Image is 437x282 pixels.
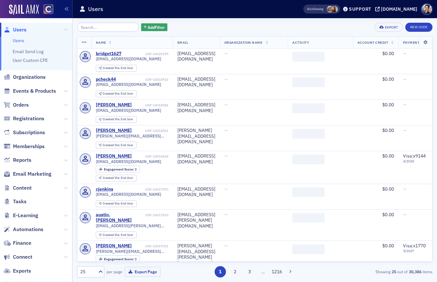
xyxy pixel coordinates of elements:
img: SailAMX [9,5,39,15]
span: $0.00 [382,153,394,159]
a: Email Marketing [4,170,51,178]
span: Reports [13,157,31,164]
span: ‌ [292,103,325,113]
span: — [403,51,407,56]
a: Orders [4,101,29,109]
span: $0.00 [382,212,394,217]
a: Connect [4,253,32,261]
span: $0.00 [382,102,394,108]
div: [EMAIL_ADDRESS][PERSON_NAME][DOMAIN_NAME] [177,212,215,229]
div: [EMAIL_ADDRESS][DOMAIN_NAME] [177,153,215,165]
a: Email Send Log [13,49,43,54]
button: 3 [244,266,255,277]
span: Organization Name [224,40,263,45]
div: 3 [104,257,137,261]
div: [DOMAIN_NAME] [381,6,417,12]
span: ‌ [292,129,325,139]
a: Content [4,184,32,192]
span: ‌ [292,244,325,254]
span: Email Marketing [13,170,51,178]
a: E-Learning [4,212,38,219]
div: [EMAIL_ADDRESS][DOMAIN_NAME] [177,102,215,113]
a: [PERSON_NAME] [96,128,132,134]
div: USR-14020199 [122,52,168,56]
span: Created Via : [103,66,121,70]
span: [PERSON_NAME][EMAIL_ADDRESS][PERSON_NAME][DOMAIN_NAME] [96,249,168,254]
span: Created Via : [103,233,121,237]
a: cjenkins [96,186,113,192]
div: End User [103,202,133,206]
span: Created Via : [103,91,121,96]
span: — [224,76,228,82]
a: Exports [4,267,31,275]
span: [EMAIL_ADDRESS][PERSON_NAME][DOMAIN_NAME] [96,223,168,228]
span: Organizations [13,74,46,81]
div: End User [103,176,133,180]
span: Name [96,40,106,45]
input: Search… [77,23,139,32]
a: Subscriptions [4,129,45,136]
span: Cheryl Moss [327,6,333,13]
span: Viewing [307,7,323,11]
span: ‌ [292,155,325,164]
span: Activity [292,40,309,45]
span: — [224,153,228,159]
span: — [224,102,228,108]
a: [PERSON_NAME] [96,102,132,108]
div: Also [307,7,313,11]
div: [PERSON_NAME][EMAIL_ADDRESS][DOMAIN_NAME] [177,128,215,145]
strong: 25 [390,269,397,275]
div: USR-14018551 [133,129,168,133]
span: Created Via : [103,201,121,206]
button: 2 [229,266,241,277]
span: $0.00 [382,186,394,192]
a: Registrations [4,115,44,122]
div: [EMAIL_ADDRESS][DOMAIN_NAME] [177,186,215,198]
div: Created Via: End User [96,65,137,72]
span: — [224,243,228,249]
span: — [403,76,407,82]
span: — [403,102,407,108]
button: AddFilter [141,23,168,31]
a: Organizations [4,74,46,81]
span: Profile [421,4,432,15]
span: ‌ [292,213,325,223]
a: Users [13,38,24,43]
div: pcheck44 [96,76,116,82]
a: Finance [4,240,31,247]
span: Users [13,26,27,33]
div: 25 [80,268,95,275]
span: Sheila Duggan [331,6,338,13]
div: austin.[PERSON_NAME] [96,212,144,223]
span: Created Via : [103,117,121,121]
span: — [224,186,228,192]
span: Orders [13,101,29,109]
span: Connect [13,253,32,261]
label: per page [106,269,122,275]
span: — [403,186,407,192]
span: Tasks [13,198,27,205]
span: Finance [13,240,31,247]
span: Created Via : [103,176,121,180]
span: — [403,212,407,217]
span: ‌ [292,52,325,62]
div: End User [103,118,133,121]
a: [PERSON_NAME] [96,243,132,249]
span: [PERSON_NAME][EMAIL_ADDRESS][DOMAIN_NAME] [96,134,168,138]
div: End User [103,144,133,147]
button: 1216 [271,266,283,277]
span: $0.00 [382,243,394,249]
a: bridget1627 [96,51,121,57]
span: [EMAIL_ADDRESS][DOMAIN_NAME] [96,159,161,164]
div: 3 [104,168,137,171]
div: USR-14018268 [133,154,168,159]
span: Email [177,40,188,45]
div: USR-14017051 [133,244,168,248]
a: New User [405,23,432,32]
h1: Users [88,5,103,13]
div: Created Via: End User [96,90,137,97]
span: ‌ [292,187,325,197]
